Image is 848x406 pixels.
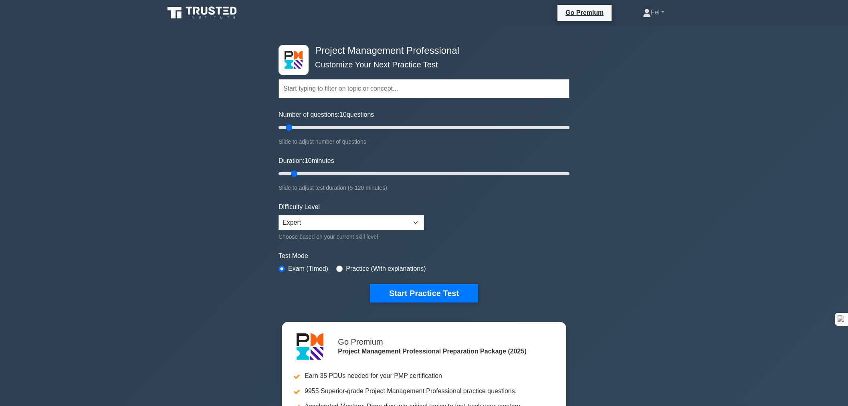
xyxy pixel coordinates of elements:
[279,156,334,166] label: Duration: minutes
[370,284,478,302] button: Start Practice Test
[624,4,684,20] a: Fel
[288,264,328,274] label: Exam (Timed)
[312,45,530,57] h4: Project Management Professional
[346,264,426,274] label: Practice (With explanations)
[339,111,347,118] span: 10
[279,137,569,146] div: Slide to adjust number of questions
[279,183,569,193] div: Slide to adjust test duration (5-120 minutes)
[305,157,312,164] span: 10
[279,110,374,120] label: Number of questions: questions
[279,79,569,98] input: Start typing to filter on topic or concept...
[561,8,608,18] a: Go Premium
[279,232,424,242] div: Choose based on your current skill level
[279,251,569,261] label: Test Mode
[279,202,320,212] label: Difficulty Level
